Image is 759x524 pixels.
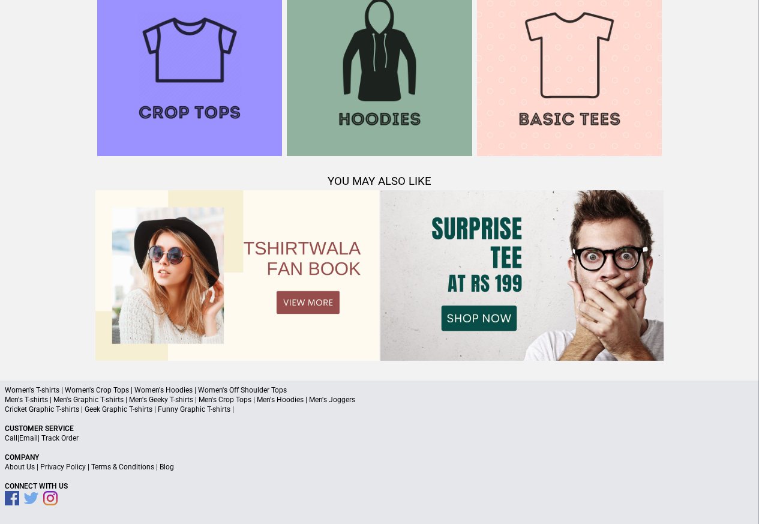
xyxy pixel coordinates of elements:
[5,462,754,472] p: | | |
[5,434,17,442] a: Call
[41,434,79,442] a: Track Order
[5,395,754,405] p: Men's T-shirts | Men's Graphic T-shirts | Men's Geeky T-shirts | Men's Crop Tops | Men's Hoodies ...
[5,433,754,443] p: | |
[40,463,86,471] a: Privacy Policy
[91,463,154,471] a: Terms & Conditions
[5,424,754,433] p: Customer Service
[160,463,174,471] a: Blog
[5,405,754,414] p: Cricket Graphic T-shirts | Geek Graphic T-shirts | Funny Graphic T-shirts |
[5,385,754,395] p: Women's T-shirts | Women's Crop Tops | Women's Hoodies | Women's Off Shoulder Tops
[19,434,38,442] a: Email
[5,463,35,471] a: About Us
[5,481,754,491] p: Connect With Us
[328,175,431,188] span: YOU MAY ALSO LIKE
[5,453,754,462] p: Company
